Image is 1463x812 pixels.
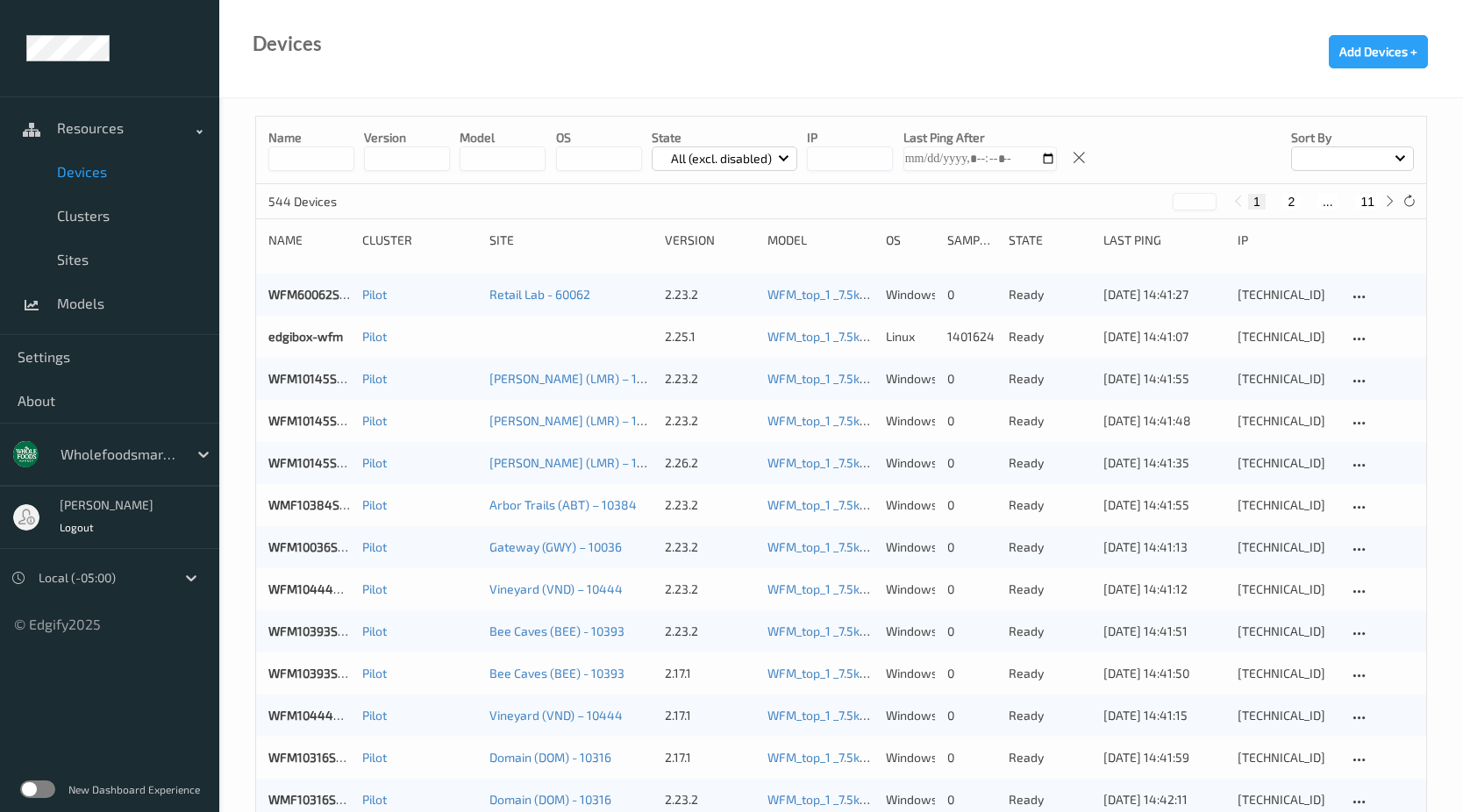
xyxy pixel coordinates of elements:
div: 0 [947,791,996,808]
div: 2.26.2 [665,454,755,472]
a: Bee Caves (BEE) - 10393 [489,623,624,638]
a: WMF10316SCL027 [268,792,369,807]
div: [TECHNICAL_ID] [1238,749,1336,766]
div: Model [767,231,874,249]
p: ready [1009,623,1090,640]
div: [DATE] 14:41:35 [1103,454,1226,472]
button: Add Devices + [1329,35,1428,68]
div: version [665,231,755,249]
p: ready [1009,370,1090,388]
div: [DATE] 14:42:11 [1103,791,1226,808]
a: Bee Caves (BEE) - 10393 [489,666,624,680]
div: [DATE] 14:41:13 [1103,538,1226,556]
a: Pilot [362,287,387,302]
a: WFM10444SCL035 [268,581,375,596]
div: [DATE] 14:41:15 [1103,707,1226,724]
a: WFM_top_1 _7.5k_Training [DATE] up-to-date [DATE] 07:02 [DATE] 07:02 Auto Save [767,708,1218,723]
a: Domain (DOM) - 10316 [489,750,611,765]
div: [DATE] 14:41:59 [1103,749,1226,766]
div: Name [268,231,350,249]
a: Pilot [362,708,387,723]
p: ready [1009,581,1090,598]
a: [PERSON_NAME] (LMR) – 10145 [489,371,664,386]
p: model [460,129,546,146]
div: [DATE] 14:41:55 [1103,370,1226,388]
div: [TECHNICAL_ID] [1238,791,1336,808]
a: Retail Lab - 60062 [489,287,590,302]
div: [TECHNICAL_ID] [1238,581,1336,598]
div: [DATE] 14:41:27 [1103,286,1226,303]
a: WFM10036SCL034 [268,539,373,554]
div: [TECHNICAL_ID] [1238,454,1336,472]
p: windows [886,707,935,724]
div: Devices [253,35,322,53]
div: 0 [947,412,996,430]
a: Pilot [362,792,387,807]
a: WFM_top_1 _7.5k_Training [DATE] up-to-date [DATE] 07:02 [DATE] 07:02 Auto Save [767,750,1218,765]
div: 0 [947,623,996,640]
p: All (excl. disabled) [665,150,778,167]
div: OS [886,231,935,249]
p: ready [1009,791,1090,808]
p: windows [886,581,935,598]
div: 2.17.1 [665,707,755,724]
a: WFM_top_1 _7.5k_Training [DATE] up-to-date [DATE] 07:02 [DATE] 07:02 Auto Save [767,413,1218,428]
a: Vineyard (VND) – 10444 [489,708,623,723]
div: 2.23.2 [665,581,755,598]
a: Vineyard (VND) – 10444 [489,581,623,596]
div: [DATE] 14:41:48 [1103,412,1226,430]
div: 2.23.2 [665,370,755,388]
div: Site [489,231,653,249]
p: ready [1009,707,1090,724]
p: ready [1009,496,1090,514]
p: ready [1009,286,1090,303]
a: edgibox-wfm [268,329,343,344]
button: ... [1317,194,1338,210]
div: 2.17.1 [665,749,755,766]
p: windows [886,496,935,514]
a: WFM10393SCL015 [268,666,370,680]
a: WMF10384SCL050 [268,497,374,512]
div: [TECHNICAL_ID] [1238,665,1336,682]
a: WFM_top_1 _7.5k_Training [DATE] up-to-date [DATE] 07:02 [DATE] 07:02 Auto Save [767,666,1218,680]
div: 0 [947,665,996,682]
p: ready [1009,454,1090,472]
a: WFM10316SCL026 [268,750,370,765]
a: Arbor Trails (ABT) – 10384 [489,497,637,512]
div: 0 [947,581,996,598]
p: State [652,129,798,146]
p: windows [886,749,935,766]
p: ready [1009,665,1090,682]
a: Pilot [362,750,387,765]
a: WFM10393SCL013 [268,623,370,638]
div: Last Ping [1103,231,1226,249]
a: Pilot [362,497,387,512]
div: 0 [947,370,996,388]
p: ready [1009,328,1090,345]
div: 2.25.1 [665,328,755,345]
p: windows [886,791,935,808]
a: WFM_top_1 _7.5k_Training [DATE] up-to-date [DATE] 07:02 [DATE] 07:02 Auto Save [767,623,1218,638]
div: 2.23.2 [665,623,755,640]
p: IP [807,129,893,146]
a: WFM_top_1 _7.5k_Training [DATE] up-to-date [DATE] 07:02 [DATE] 07:02 Auto Save [767,287,1218,302]
div: 0 [947,454,996,472]
a: Pilot [362,623,387,638]
a: WFM10444SCL032 [268,708,375,723]
div: 0 [947,538,996,556]
div: [DATE] 14:41:55 [1103,496,1226,514]
p: Last Ping After [903,129,1057,146]
p: windows [886,454,935,472]
div: [TECHNICAL_ID] [1238,370,1336,388]
p: version [364,129,450,146]
div: [TECHNICAL_ID] [1238,328,1336,345]
p: linux [886,328,935,345]
a: WFM_top_1 _7.5k_Training [DATE] up-to-date [DATE] 07:02 [DATE] 07:02 Auto Save [767,539,1218,554]
div: [DATE] 14:41:51 [1103,623,1226,640]
div: [TECHNICAL_ID] [1238,286,1336,303]
p: ready [1009,412,1090,430]
a: [PERSON_NAME] (LMR) – 10145 [489,455,664,470]
div: [TECHNICAL_ID] [1238,707,1336,724]
div: 2.17.1 [665,665,755,682]
div: [TECHNICAL_ID] [1238,538,1336,556]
